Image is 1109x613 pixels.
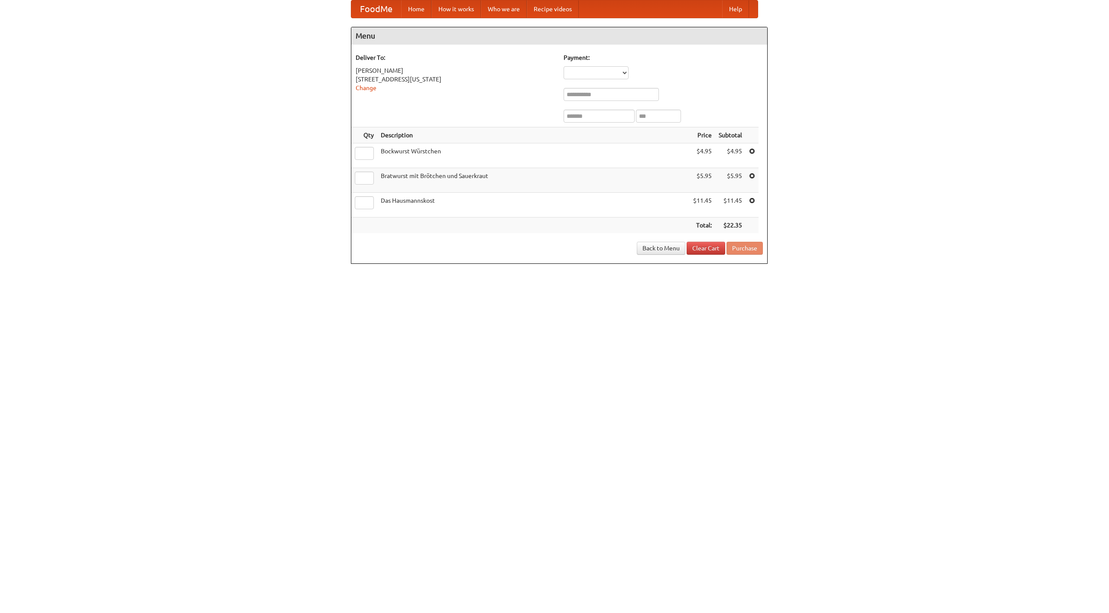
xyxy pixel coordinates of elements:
[401,0,431,18] a: Home
[377,168,690,193] td: Bratwurst mit Brötchen und Sauerkraut
[690,143,715,168] td: $4.95
[481,0,527,18] a: Who we are
[690,127,715,143] th: Price
[690,193,715,217] td: $11.45
[377,127,690,143] th: Description
[351,0,401,18] a: FoodMe
[377,193,690,217] td: Das Hausmannskost
[687,242,725,255] a: Clear Cart
[715,193,746,217] td: $11.45
[356,75,555,84] div: [STREET_ADDRESS][US_STATE]
[356,66,555,75] div: [PERSON_NAME]
[351,27,767,45] h4: Menu
[715,217,746,234] th: $22.35
[351,127,377,143] th: Qty
[377,143,690,168] td: Bockwurst Würstchen
[690,217,715,234] th: Total:
[564,53,763,62] h5: Payment:
[690,168,715,193] td: $5.95
[356,84,376,91] a: Change
[527,0,579,18] a: Recipe videos
[356,53,555,62] h5: Deliver To:
[726,242,763,255] button: Purchase
[715,168,746,193] td: $5.95
[637,242,685,255] a: Back to Menu
[715,143,746,168] td: $4.95
[431,0,481,18] a: How it works
[715,127,746,143] th: Subtotal
[722,0,749,18] a: Help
